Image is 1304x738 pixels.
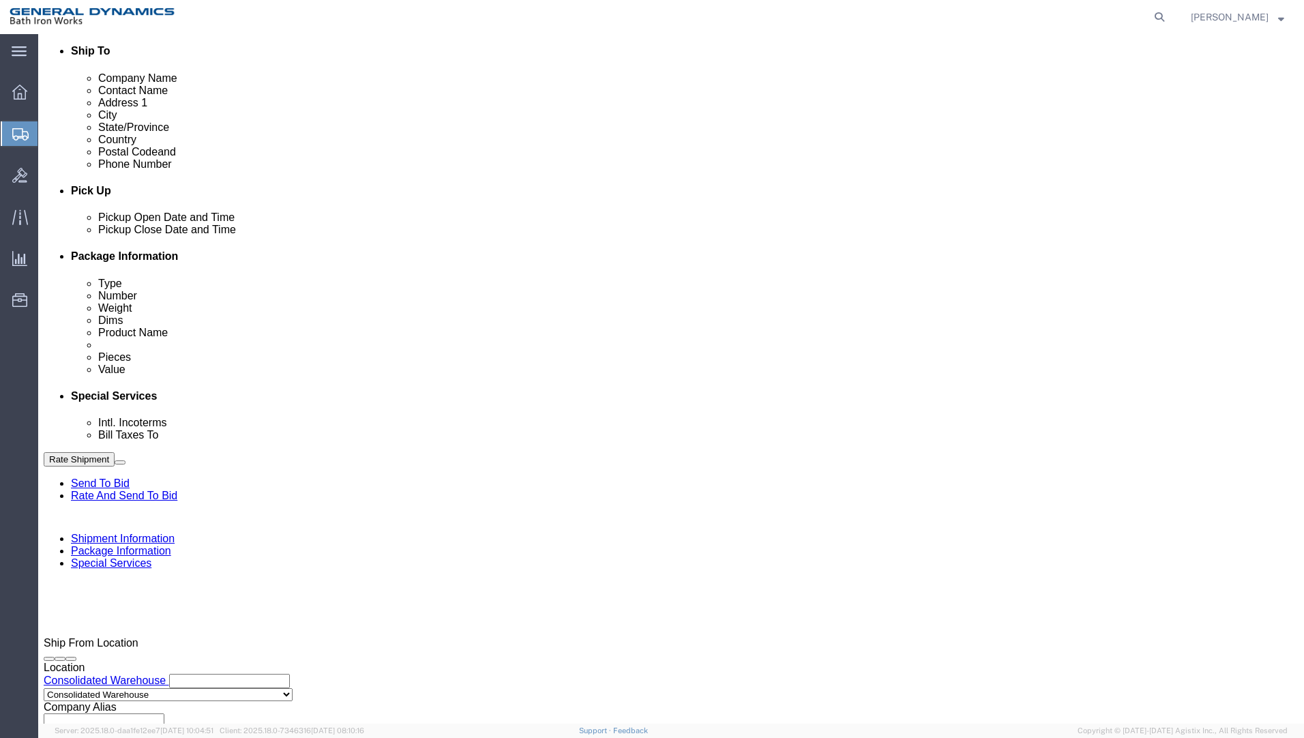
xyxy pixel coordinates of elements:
a: Support [579,726,613,735]
span: Server: 2025.18.0-daa1fe12ee7 [55,726,213,735]
span: Client: 2025.18.0-7346316 [220,726,364,735]
span: [DATE] 10:04:51 [160,726,213,735]
span: Debbie Brey [1191,10,1269,25]
iframe: FS Legacy Container [38,34,1304,724]
span: [DATE] 08:10:16 [311,726,364,735]
img: logo [10,7,178,27]
button: [PERSON_NAME] [1190,9,1285,25]
span: Copyright © [DATE]-[DATE] Agistix Inc., All Rights Reserved [1078,725,1288,737]
a: Feedback [613,726,648,735]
